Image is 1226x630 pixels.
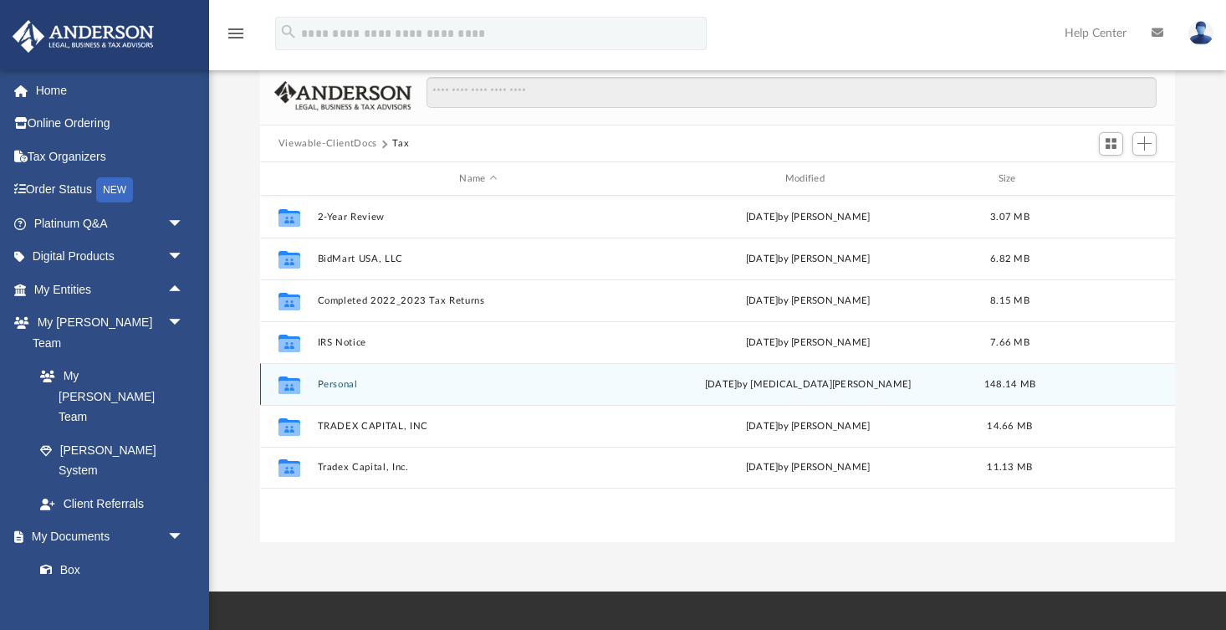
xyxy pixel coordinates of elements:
i: menu [226,23,246,44]
span: 11.13 MB [987,463,1032,472]
a: menu [226,32,246,44]
span: arrow_drop_down [167,207,201,241]
div: Name [316,172,639,187]
i: search [279,23,298,41]
span: 14.66 MB [987,422,1032,431]
img: Anderson Advisors Platinum Portal [8,20,159,53]
button: Tax [392,136,409,151]
a: Platinum Q&Aarrow_drop_down [12,207,209,240]
div: id [1050,172,1167,187]
div: [DATE] by [PERSON_NAME] [646,210,968,225]
a: My [PERSON_NAME] Team [23,360,192,434]
a: [PERSON_NAME] System [23,433,201,487]
div: Modified [646,172,969,187]
button: Tradex Capital, Inc. [317,463,639,474]
button: Viewable-ClientDocs [278,136,377,151]
a: My [PERSON_NAME] Teamarrow_drop_down [12,306,201,360]
div: grid [260,196,1175,543]
div: [DATE] by [PERSON_NAME] [646,335,968,351]
a: Home [12,74,209,107]
div: NEW [96,177,133,202]
div: [DATE] by [PERSON_NAME] [646,460,968,475]
span: 7.66 MB [990,338,1029,347]
span: 148.14 MB [984,380,1035,389]
span: arrow_drop_down [167,240,201,274]
div: id [268,172,309,187]
button: Personal [317,379,639,390]
input: Search files and folders [427,77,1157,109]
span: 3.07 MB [990,213,1029,222]
div: [DATE] by [PERSON_NAME] [646,419,968,434]
div: [DATE] by [MEDICAL_DATA][PERSON_NAME] [646,377,968,392]
span: arrow_drop_down [167,306,201,341]
button: TRADEX CAPITAL, INC [317,421,639,432]
span: 8.15 MB [990,296,1029,305]
span: arrow_drop_up [167,273,201,307]
img: User Pic [1188,21,1213,45]
span: arrow_drop_down [167,520,201,555]
div: [DATE] by [PERSON_NAME] [646,252,968,267]
button: Switch to Grid View [1099,132,1124,156]
span: 6.82 MB [990,254,1029,264]
a: Tax Organizers [12,140,209,173]
div: [DATE] by [PERSON_NAME] [646,294,968,309]
button: Add [1132,132,1157,156]
a: My Documentsarrow_drop_down [12,520,201,554]
a: Client Referrals [23,487,201,520]
button: BidMart USA, LLC [317,254,639,264]
a: Box [23,553,192,586]
a: Order StatusNEW [12,173,209,207]
button: IRS Notice [317,337,639,348]
button: 2-Year Review [317,212,639,223]
button: Completed 2022_2023 Tax Returns [317,295,639,306]
a: Digital Productsarrow_drop_down [12,240,209,274]
div: Size [976,172,1043,187]
a: My Entitiesarrow_drop_up [12,273,209,306]
a: Online Ordering [12,107,209,141]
